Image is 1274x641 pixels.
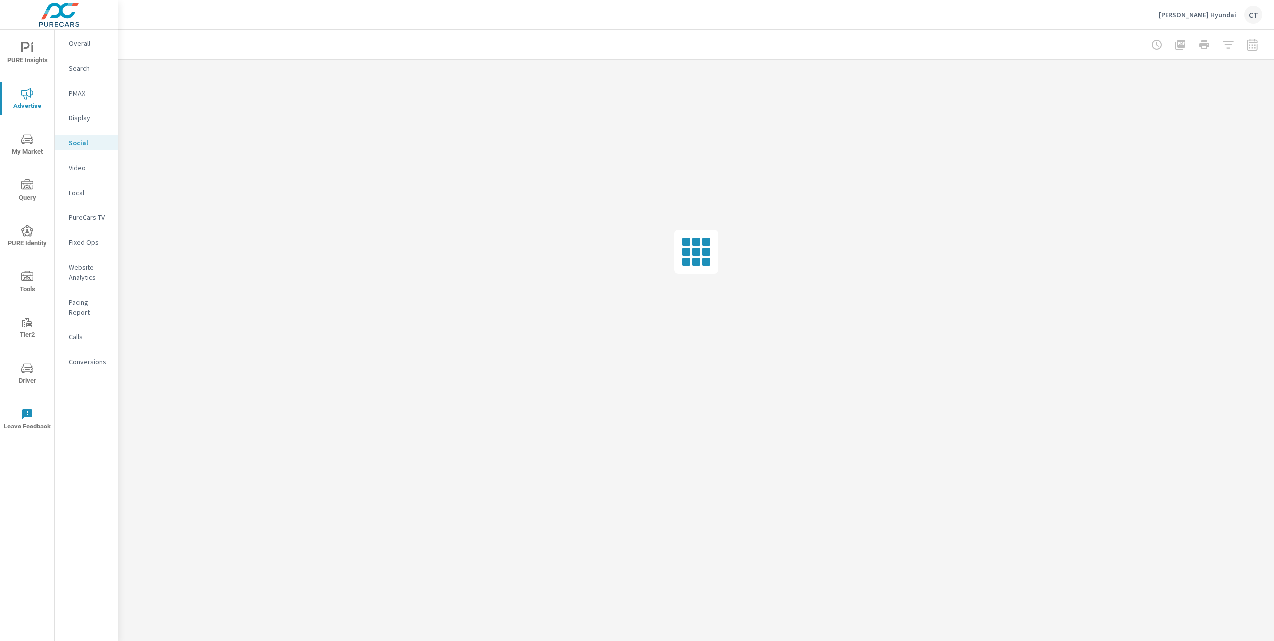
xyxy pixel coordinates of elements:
p: PureCars TV [69,213,110,222]
p: Social [69,138,110,148]
p: Conversions [69,357,110,367]
span: PURE Identity [3,225,51,249]
div: Video [55,160,118,175]
div: Social [55,135,118,150]
div: PureCars TV [55,210,118,225]
div: Overall [55,36,118,51]
span: Tier2 [3,317,51,341]
p: Display [69,113,110,123]
div: PMAX [55,86,118,101]
div: Website Analytics [55,260,118,285]
div: Local [55,185,118,200]
p: Fixed Ops [69,237,110,247]
p: Calls [69,332,110,342]
div: Pacing Report [55,295,118,320]
div: nav menu [0,30,54,442]
p: Video [69,163,110,173]
div: CT [1244,6,1262,24]
span: My Market [3,133,51,158]
p: [PERSON_NAME] Hyundai [1159,10,1236,19]
p: Pacing Report [69,297,110,317]
div: Conversions [55,354,118,369]
div: Display [55,110,118,125]
span: Driver [3,362,51,387]
div: Calls [55,329,118,344]
p: Website Analytics [69,262,110,282]
div: Fixed Ops [55,235,118,250]
p: PMAX [69,88,110,98]
span: Advertise [3,88,51,112]
span: Query [3,179,51,204]
p: Local [69,188,110,198]
span: Tools [3,271,51,295]
div: Search [55,61,118,76]
span: PURE Insights [3,42,51,66]
span: Leave Feedback [3,408,51,432]
p: Search [69,63,110,73]
p: Overall [69,38,110,48]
